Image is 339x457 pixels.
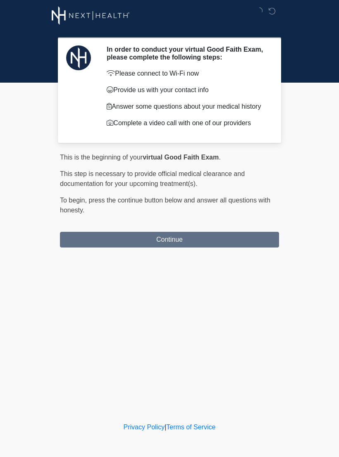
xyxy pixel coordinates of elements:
a: Privacy Policy [124,424,165,431]
span: This step is necessary to provide official medical clearance and documentation for your upcoming ... [60,170,245,187]
img: Agent Avatar [66,45,91,70]
span: To begin, [60,197,88,204]
img: Next-Health Montecito Logo [52,6,130,25]
p: Complete a video call with one of our providers [107,118,267,128]
p: Answer some questions about your medical history [107,102,267,112]
button: Continue [60,232,279,248]
h2: In order to conduct your virtual Good Faith Exam, please complete the following steps: [107,45,267,61]
a: | [165,424,166,431]
span: press the continue button below and answer all questions with honesty. [60,197,270,214]
p: Provide us with your contact info [107,85,267,95]
a: Terms of Service [166,424,215,431]
span: This is the beginning of your [60,154,143,161]
span: . [219,154,220,161]
strong: virtual Good Faith Exam [143,154,219,161]
p: Please connect to Wi-Fi now [107,69,267,79]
